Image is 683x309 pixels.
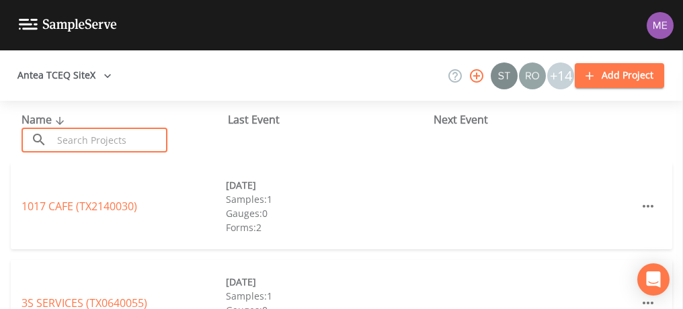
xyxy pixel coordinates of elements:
[490,62,518,89] div: Stan Porter
[22,199,137,214] a: 1017 CAFE (TX2140030)
[226,289,430,303] div: Samples: 1
[519,62,546,89] img: 7e5c62b91fde3b9fc00588adc1700c9a
[52,128,167,152] input: Search Projects
[637,263,670,296] div: Open Intercom Messenger
[647,12,674,39] img: d4d65db7c401dd99d63b7ad86343d265
[226,275,430,289] div: [DATE]
[22,112,68,127] span: Name
[434,112,640,128] div: Next Event
[226,220,430,234] div: Forms: 2
[19,19,117,32] img: logo
[226,206,430,220] div: Gauges: 0
[575,63,664,88] button: Add Project
[491,62,518,89] img: c0670e89e469b6405363224a5fca805c
[228,112,434,128] div: Last Event
[547,62,574,89] div: +14
[518,62,547,89] div: Rodolfo Ramirez
[12,63,117,88] button: Antea TCEQ SiteX
[226,192,430,206] div: Samples: 1
[226,178,430,192] div: [DATE]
